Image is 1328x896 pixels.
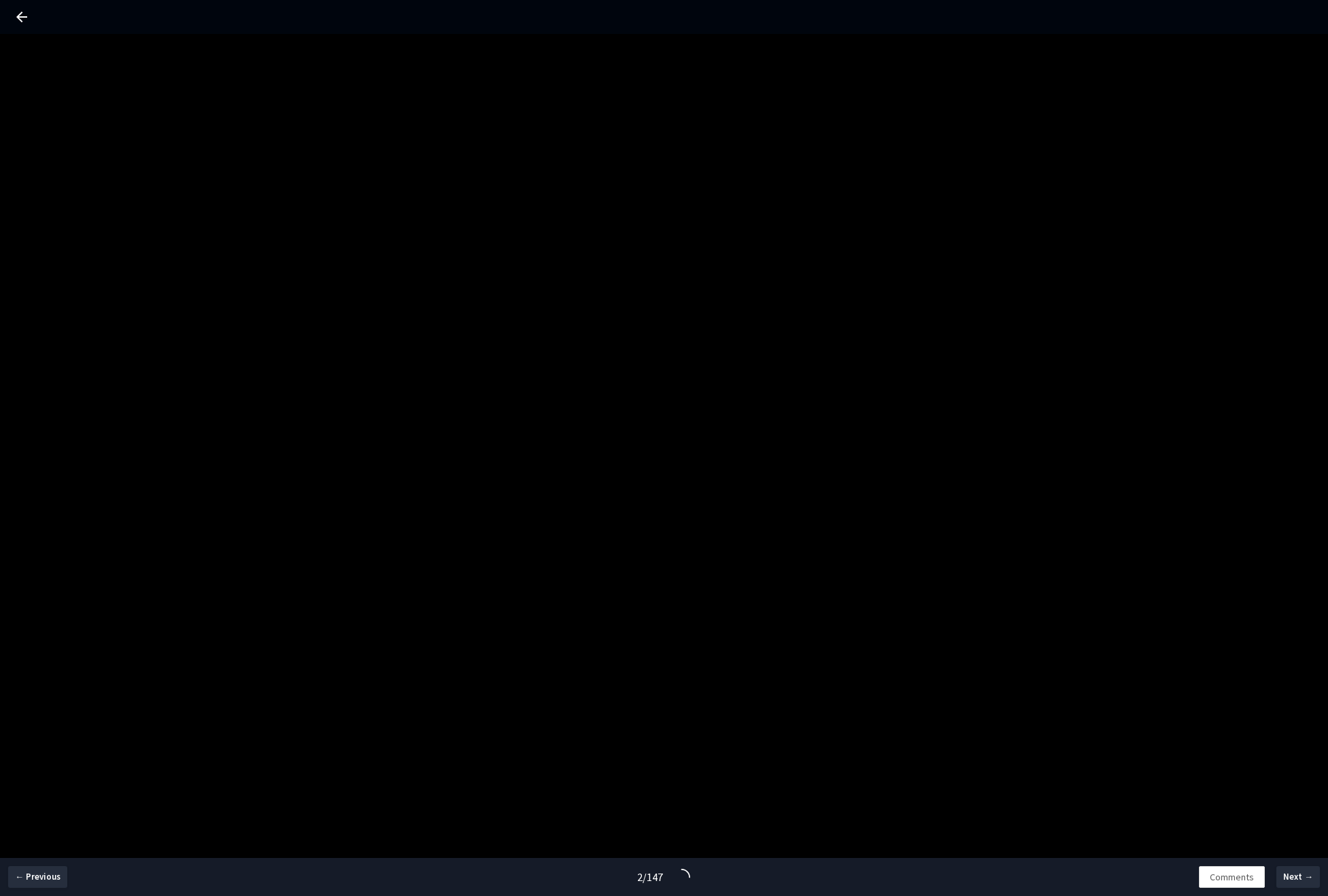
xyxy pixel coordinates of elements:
[1199,866,1265,888] button: Comments
[670,865,694,889] span: loading
[1283,870,1313,884] span: Next →
[1210,870,1254,884] span: Comments
[1276,866,1320,888] button: Next →
[637,869,663,886] div: 2 / 147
